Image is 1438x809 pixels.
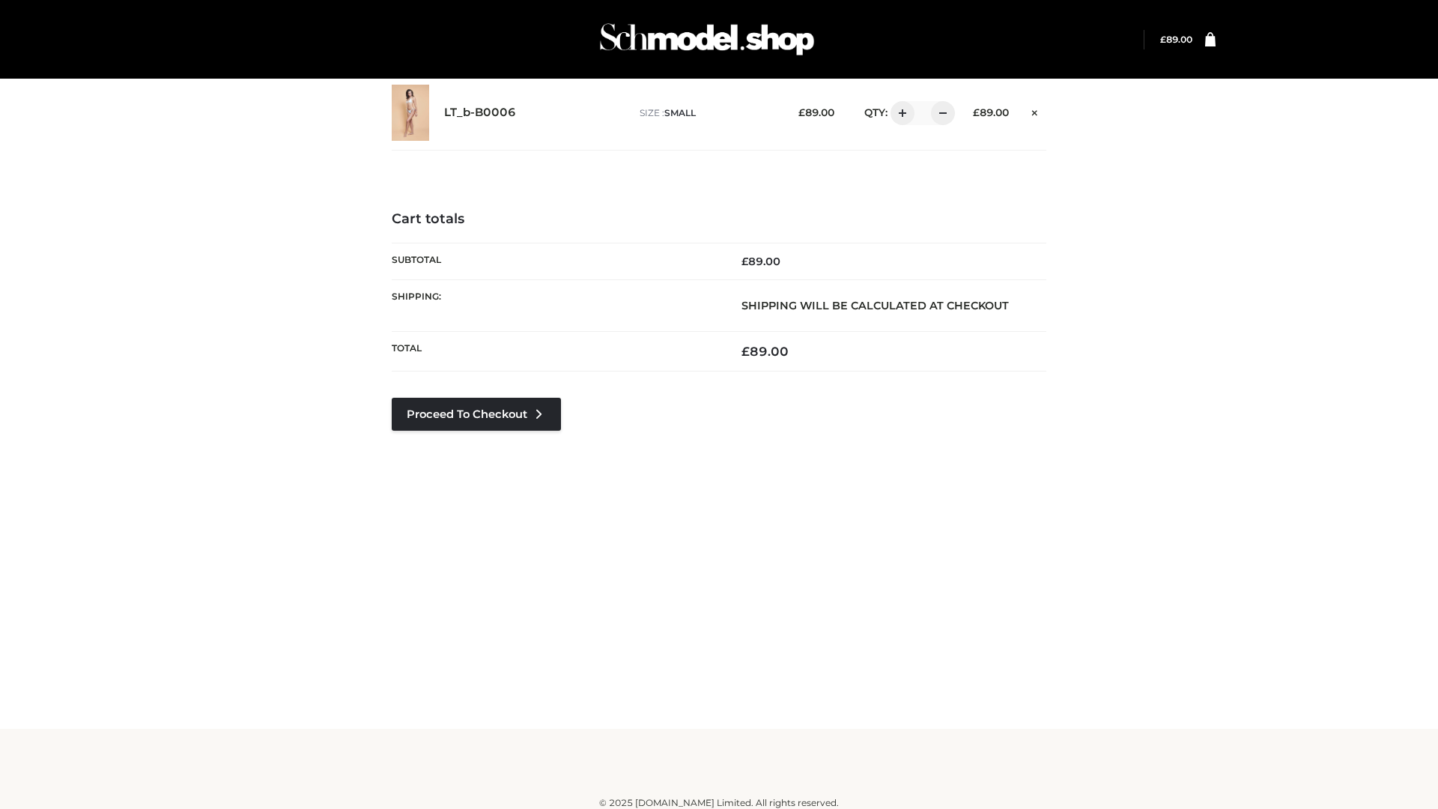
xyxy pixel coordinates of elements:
[392,398,561,431] a: Proceed to Checkout
[392,279,719,331] th: Shipping:
[798,106,805,118] span: £
[392,211,1046,228] h4: Cart totals
[741,344,789,359] bdi: 89.00
[849,101,950,125] div: QTY:
[1160,34,1192,45] bdi: 89.00
[973,106,980,118] span: £
[664,107,696,118] span: SMALL
[595,10,819,69] img: Schmodel Admin 964
[640,106,775,120] p: size :
[392,243,719,279] th: Subtotal
[798,106,834,118] bdi: 89.00
[741,255,780,268] bdi: 89.00
[741,344,750,359] span: £
[1160,34,1192,45] a: £89.00
[741,255,748,268] span: £
[973,106,1009,118] bdi: 89.00
[444,106,516,120] a: LT_b-B0006
[1024,101,1046,121] a: Remove this item
[741,299,1009,312] strong: Shipping will be calculated at checkout
[392,332,719,372] th: Total
[1160,34,1166,45] span: £
[392,85,429,141] img: LT_b-B0006 - SMALL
